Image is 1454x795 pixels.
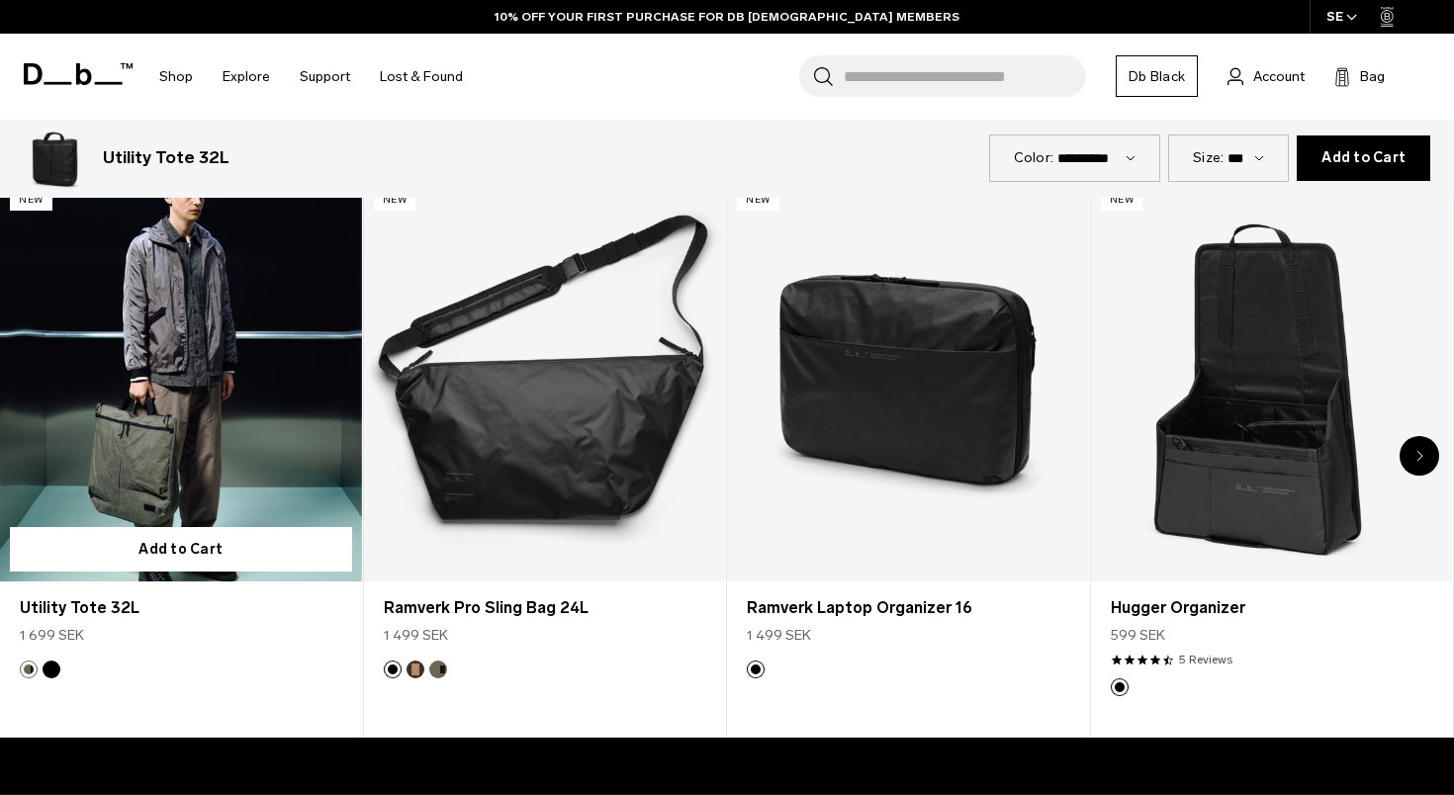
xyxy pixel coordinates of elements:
a: Ramverk Pro Sling Bag 24L [364,180,726,581]
button: Forest Green [429,661,447,678]
button: Black Out [1111,678,1129,696]
p: New [10,190,52,211]
a: Shop [159,42,193,112]
nav: Main Navigation [144,34,478,120]
button: Forest Green [20,661,38,678]
button: Add to Cart [1297,135,1430,181]
span: Bag [1360,66,1385,87]
div: 2 / 8 [364,179,728,738]
span: 599 SEK [1111,625,1165,646]
a: Hugger Organizer [1111,596,1433,620]
span: 1 499 SEK [384,625,448,646]
p: New [737,190,779,211]
div: Next slide [1400,436,1439,476]
h3: Utility Tote 32L [103,145,229,171]
label: Color: [1014,147,1054,168]
div: 3 / 8 [727,179,1091,738]
a: 10% OFF YOUR FIRST PURCHASE FOR DB [DEMOGRAPHIC_DATA] MEMBERS [495,8,959,26]
p: New [1101,190,1143,211]
span: 1 699 SEK [20,625,84,646]
span: Account [1253,66,1305,87]
label: Size: [1193,147,1224,168]
button: Espresso [407,661,424,678]
a: Support [300,42,350,112]
img: Utility Tote 32L Black Out [24,127,87,190]
p: New [374,190,416,211]
a: Utility Tote 32L [20,596,342,620]
button: Black Out [747,661,765,678]
a: Ramverk Pro Sling Bag 24L [384,596,706,620]
a: Hugger Organizer [1091,180,1453,581]
a: Account [1227,64,1305,88]
a: Explore [223,42,270,112]
a: Ramverk Laptop Organizer 16 [747,596,1069,620]
button: Black Out [43,661,60,678]
button: Add to Cart [10,527,352,572]
a: Db Black [1116,55,1198,97]
a: Lost & Found [380,42,463,112]
span: 1 499 SEK [747,625,811,646]
a: Ramverk Laptop Organizer 16 [727,180,1089,581]
span: Add to Cart [1321,150,1406,166]
button: Bag [1334,64,1385,88]
a: 5 reviews [1179,651,1232,668]
button: Black Out [384,661,402,678]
